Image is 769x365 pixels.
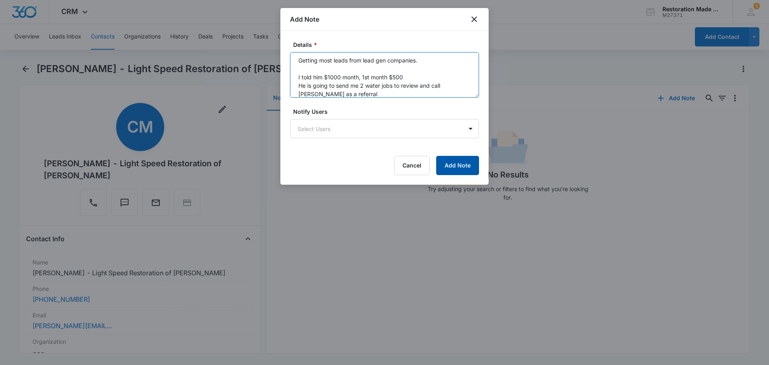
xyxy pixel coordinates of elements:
[394,156,430,175] button: Cancel
[293,107,482,116] label: Notify Users
[469,14,479,24] button: close
[293,40,482,49] label: Details
[290,52,479,98] textarea: Referral from [PERSON_NAME] at [GEOGRAPHIC_DATA]. Doing $30,000 - $80,000 mostly mold. Wants more...
[290,14,319,24] h1: Add Note
[436,156,479,175] button: Add Note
